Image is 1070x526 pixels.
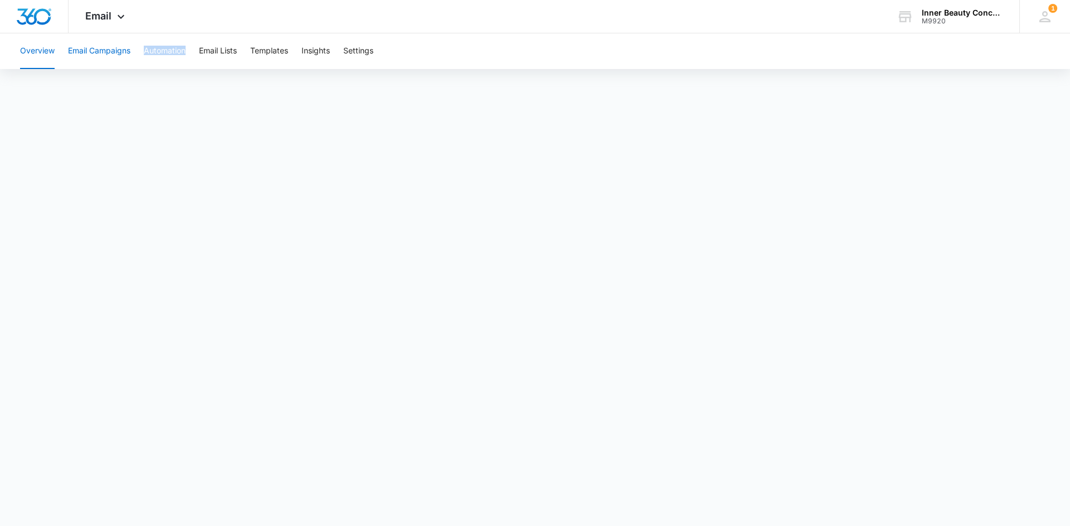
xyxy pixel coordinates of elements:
[922,17,1003,25] div: account id
[922,8,1003,17] div: account name
[250,33,288,69] button: Templates
[199,33,237,69] button: Email Lists
[343,33,373,69] button: Settings
[20,33,55,69] button: Overview
[301,33,330,69] button: Insights
[1048,4,1057,13] div: notifications count
[85,10,111,22] span: Email
[1048,4,1057,13] span: 1
[144,33,186,69] button: Automation
[68,33,130,69] button: Email Campaigns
